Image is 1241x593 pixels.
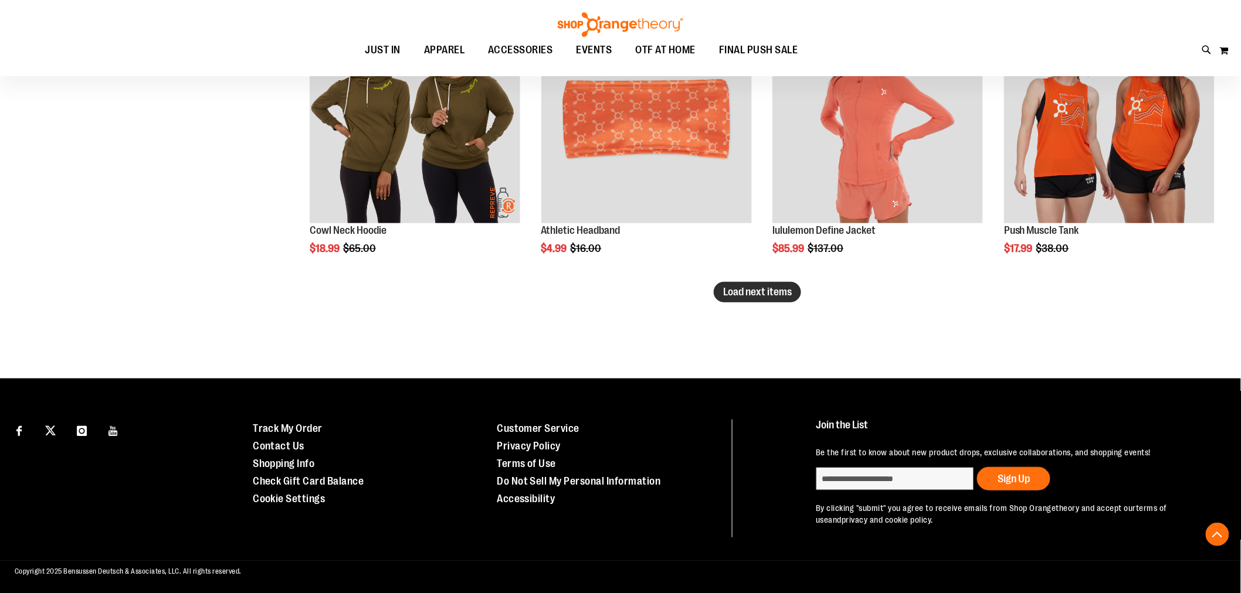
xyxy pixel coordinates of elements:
a: Accessibility [497,493,555,505]
span: $4.99 [541,243,569,254]
a: Athletic Headband [541,224,620,236]
a: Check Gift Card Balance [253,475,364,487]
span: Load next items [723,286,792,298]
p: By clicking "submit" you agree to receive emails from Shop Orangetheory and accept our and [816,502,1212,526]
button: Load next items [714,282,801,302]
a: lululemon Define Jacket [772,224,876,236]
img: Shop Orangetheory [556,12,685,37]
div: product [998,7,1220,284]
a: ACCESSORIES [476,37,565,64]
a: Cookie Settings [253,493,325,505]
button: Back To Top [1206,523,1229,546]
button: Sign Up [977,467,1050,490]
span: ACCESSORIES [488,37,553,63]
span: EVENTS [577,37,612,63]
a: JUST IN [353,37,412,64]
a: Product image for Push Muscle TankSALE [1004,13,1215,225]
p: Be the first to know about new product drops, exclusive collaborations, and shopping events! [816,447,1212,458]
a: Visit our Instagram page [72,420,92,440]
span: OTF AT HOME [636,37,696,63]
a: Visit our Facebook page [9,420,29,440]
a: Terms of Use [497,458,556,469]
a: Customer Service [497,422,579,434]
a: Shopping Info [253,458,315,469]
img: Product image for lululemon Define Jacket [772,13,983,223]
span: $85.99 [772,243,806,254]
div: product [535,7,758,284]
a: Product image for lululemon Define JacketSALE [772,13,983,225]
span: Sign Up [998,473,1030,485]
span: JUST IN [365,37,401,63]
img: Product image for Push Muscle Tank [1004,13,1215,223]
span: $18.99 [310,243,341,254]
a: Contact Us [253,440,304,452]
div: product [304,7,526,284]
a: privacy and cookie policy. [842,515,933,524]
span: APPAREL [424,37,465,63]
a: Privacy Policy [497,440,561,452]
a: EVENTS [565,37,624,64]
span: $137.00 [808,243,845,254]
a: Visit our Youtube page [103,420,124,440]
a: FINAL PUSH SALE [707,37,810,63]
a: Product image for Athletic HeadbandSALE [541,13,752,225]
span: FINAL PUSH SALE [719,37,798,63]
img: Twitter [45,425,56,436]
span: $65.00 [343,243,378,254]
a: Visit our X page [40,420,61,440]
img: Product image for Cowl Neck Hoodie [310,13,520,223]
a: Cowl Neck Hoodie [310,224,386,236]
span: $16.00 [571,243,603,254]
input: enter email [816,467,974,490]
a: Product image for Cowl Neck HoodieSALE [310,13,520,225]
a: APPAREL [412,37,477,64]
h4: Join the List [816,420,1212,441]
a: Do Not Sell My Personal Information [497,475,661,487]
span: $17.99 [1004,243,1035,254]
img: Product image for Athletic Headband [541,13,752,223]
div: product [767,7,989,284]
span: $38.00 [1036,243,1071,254]
a: Push Muscle Tank [1004,224,1079,236]
a: OTF AT HOME [624,37,708,64]
span: Copyright 2025 Bensussen Deutsch & Associates, LLC. All rights reserved. [15,567,242,575]
a: Track My Order [253,422,323,434]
